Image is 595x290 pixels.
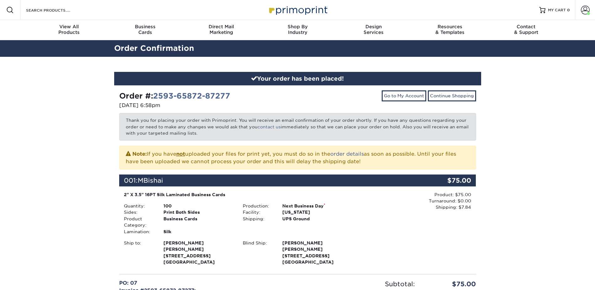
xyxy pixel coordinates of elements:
[124,191,353,198] div: 2" X 3.5" 16PT Silk Laminated Business Cards
[259,24,336,35] div: Industry
[107,24,183,30] span: Business
[330,151,364,157] a: order details
[428,90,476,101] a: Continue Shopping
[119,209,159,215] div: Sides:
[382,90,426,101] a: Go to My Account
[259,20,336,40] a: Shop ByIndustry
[163,253,233,259] span: [STREET_ADDRESS]
[126,150,470,165] p: If you have uploaded your files for print yet, you must do so in the as soon as possible. Until y...
[259,24,336,30] span: Shop By
[159,209,238,215] div: Print Both Sides
[119,216,159,228] div: Product Category:
[567,8,570,12] span: 0
[278,203,357,209] div: Next Business Day
[132,151,147,157] strong: Note:
[238,240,278,266] div: Blind Ship:
[25,6,87,14] input: SEARCH PRODUCTS.....
[266,3,329,17] img: Primoprint
[238,209,278,215] div: Facility:
[119,203,159,209] div: Quantity:
[119,102,293,109] p: [DATE] 6:58pm
[107,24,183,35] div: Cards
[114,72,481,86] div: Your order has been placed!
[282,240,352,246] span: [PERSON_NAME]
[488,20,564,40] a: Contact& Support
[159,216,238,228] div: Business Cards
[412,24,488,35] div: & Templates
[357,191,471,211] div: Product: $75.00 Turnaround: $0.00 Shipping: $7.84
[238,216,278,222] div: Shipping:
[153,91,230,100] a: 2593-65872-87277
[282,253,352,259] span: [STREET_ADDRESS]
[163,240,233,265] strong: [GEOGRAPHIC_DATA]
[183,20,259,40] a: Direct MailMarketing
[119,279,293,287] div: PO: 07
[183,24,259,35] div: Marketing
[412,24,488,30] span: Resources
[31,20,107,40] a: View AllProducts
[119,228,159,235] div: Lamination:
[282,240,352,265] strong: [GEOGRAPHIC_DATA]
[336,24,412,30] span: Design
[336,24,412,35] div: Services
[420,279,481,289] div: $75.00
[119,91,230,100] strong: Order #:
[31,24,107,35] div: Products
[159,228,238,235] div: Silk
[282,246,352,252] span: [PERSON_NAME]
[298,279,420,289] div: Subtotal:
[417,175,476,186] div: $75.00
[176,151,185,157] b: not
[159,203,238,209] div: 100
[278,209,357,215] div: [US_STATE]
[548,8,566,13] span: MY CART
[278,216,357,222] div: UPS Ground
[109,43,486,54] h2: Order Confirmation
[119,240,159,266] div: Ship to:
[107,20,183,40] a: BusinessCards
[138,177,163,184] span: MBishai
[31,24,107,30] span: View All
[488,24,564,35] div: & Support
[488,24,564,30] span: Contact
[258,124,281,129] a: contact us
[183,24,259,30] span: Direct Mail
[163,246,233,252] span: [PERSON_NAME]
[336,20,412,40] a: DesignServices
[238,203,278,209] div: Production:
[119,175,417,186] div: 001:
[163,240,233,246] span: [PERSON_NAME]
[119,113,476,140] p: Thank you for placing your order with Primoprint. You will receive an email confirmation of your ...
[412,20,488,40] a: Resources& Templates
